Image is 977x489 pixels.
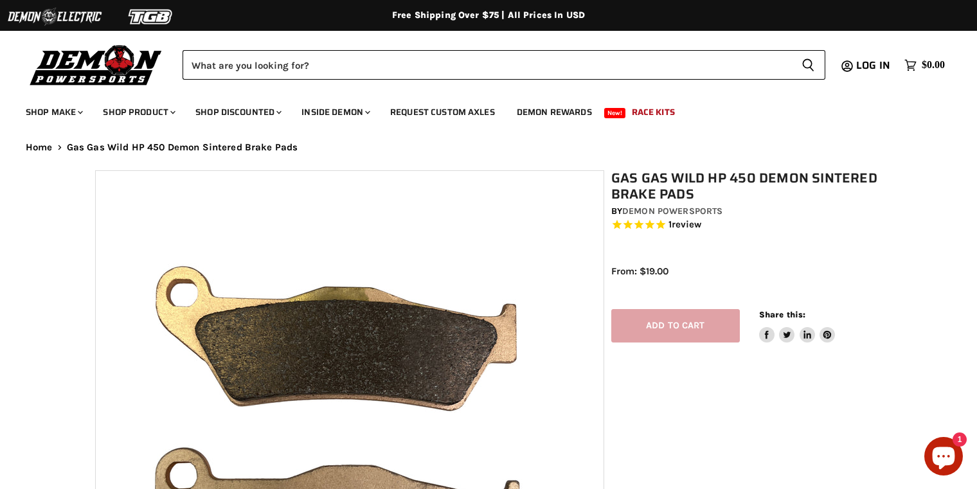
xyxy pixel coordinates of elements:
[922,59,945,71] span: $0.00
[183,50,791,80] input: Search
[920,437,967,479] inbox-online-store-chat: Shopify online store chat
[850,60,898,71] a: Log in
[759,310,805,319] span: Share this:
[611,218,889,232] span: Rated 5.0 out of 5 stars 1 reviews
[26,142,53,153] a: Home
[26,42,166,87] img: Demon Powersports
[611,265,668,277] span: From: $19.00
[856,57,890,73] span: Log in
[292,99,378,125] a: Inside Demon
[759,309,836,343] aside: Share this:
[103,4,199,29] img: TGB Logo 2
[622,206,722,217] a: Demon Powersports
[16,99,91,125] a: Shop Make
[93,99,183,125] a: Shop Product
[791,50,825,80] button: Search
[622,99,685,125] a: Race Kits
[668,219,702,231] span: 1 reviews
[67,142,298,153] span: Gas Gas Wild HP 450 Demon Sintered Brake Pads
[604,108,626,118] span: New!
[381,99,505,125] a: Request Custom Axles
[611,204,889,218] div: by
[6,4,103,29] img: Demon Electric Logo 2
[183,50,825,80] form: Product
[611,170,889,202] h1: Gas Gas Wild HP 450 Demon Sintered Brake Pads
[507,99,602,125] a: Demon Rewards
[672,219,702,231] span: review
[16,94,942,125] ul: Main menu
[186,99,289,125] a: Shop Discounted
[898,56,951,75] a: $0.00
